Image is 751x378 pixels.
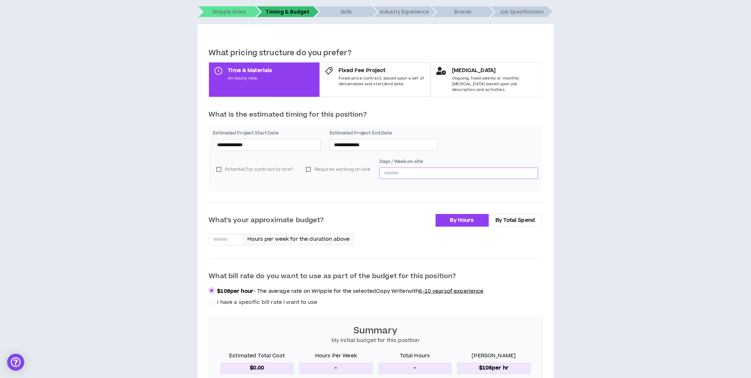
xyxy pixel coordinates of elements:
p: - [379,363,452,374]
label: Requires working on site [302,164,374,175]
p: Hours Per Week [299,352,373,363]
span: By Total Spend [496,216,535,224]
p: What pricing structure do you prefer? [209,48,542,58]
span: [MEDICAL_DATA] [452,67,537,74]
h5: Industry Experience [380,6,429,17]
p: What's your approximate budget? [209,215,324,225]
p: - [299,363,373,374]
p: What bill rate do you want to use as part of the budget for this position? [209,270,542,281]
label: Estimated Project Start Date [213,130,322,136]
span: clock-circle [215,67,222,75]
p: What is the estimated timing for this position? [209,110,542,120]
p: My initial budget for this position [331,337,420,344]
label: Potential for contract to hire? [213,164,297,175]
h5: Skills [341,6,352,17]
label: Days / Week on-site [380,158,538,165]
span: An hourly rate. [228,76,272,81]
h5: Brands [455,6,472,17]
span: 6-10 years of experience [419,287,484,295]
p: - The average rate on Wripple for the selected Copy Writer with [217,288,484,295]
span: I have a specific bill rate I want to use [217,298,318,306]
span: Fixed-price contract, based upon a set of deliverables and start/end date. [339,76,425,87]
p: Estimated Total Cost [221,352,294,363]
span: Fixed Fee Project [339,67,425,74]
p: Hours per week for the duration above [248,235,350,243]
label: Estimated Project End Date [330,130,438,136]
span: tag [325,67,333,75]
span: By Hours [450,216,474,224]
p: $108 per hr [457,363,531,374]
h5: Timing & Budget [266,6,310,17]
p: $0.00 [221,363,294,374]
p: Summary [331,325,420,337]
strong: $ 108 per hour [217,287,254,295]
p: Total Hours [379,352,452,363]
h5: Wripple Roles [212,6,246,17]
span: Time & Materials [228,67,272,74]
div: Open Intercom Messenger [7,354,24,371]
h5: Job Specification [500,6,544,17]
span: Ongoing, fixed weekly or monthly [MEDICAL_DATA] based upon job description and activities. [452,76,537,92]
p: [PERSON_NAME] [457,352,531,363]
